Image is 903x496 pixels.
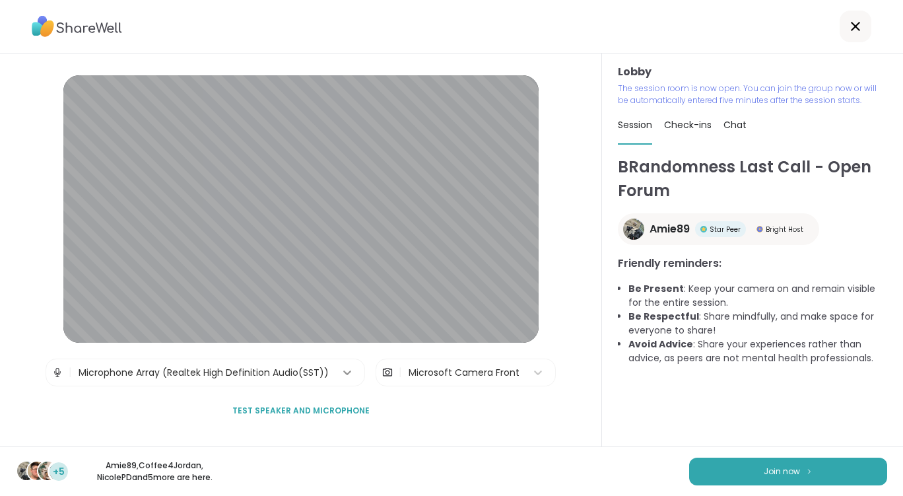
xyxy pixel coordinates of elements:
[227,397,375,425] button: Test speaker and microphone
[79,366,329,380] div: Microphone Array (Realtek High Definition Audio(SST))
[618,118,652,131] span: Session
[628,310,887,337] li: : Share mindfully, and make space for everyone to share!
[382,359,393,386] img: Camera
[723,118,747,131] span: Chat
[81,460,228,483] p: Amie89 , Coffee4Jordan , NicolePD and 5 more are here.
[618,64,887,80] h3: Lobby
[764,466,800,478] span: Join now
[689,458,887,485] button: Join now
[618,83,887,106] p: The session room is now open. You can join the group now or will be automatically entered five mi...
[69,359,72,386] span: |
[32,11,122,42] img: ShareWell Logo
[17,462,36,480] img: Amie89
[28,462,46,480] img: Coffee4Jordan
[623,219,644,240] img: Amie89
[618,155,887,203] h1: BRandomness Last Call - Open Forum
[618,256,887,271] h3: Friendly reminders:
[628,337,887,365] li: : Share your experiences rather than advice, as peers are not mental health professionals.
[628,282,684,295] b: Be Present
[756,226,763,232] img: Bright Host
[650,221,690,237] span: Amie89
[38,462,57,480] img: NicolePD
[51,359,63,386] img: Microphone
[618,213,819,245] a: Amie89Amie89Star PeerStar PeerBright HostBright Host
[628,337,693,351] b: Avoid Advice
[399,359,402,386] span: |
[628,310,699,323] b: Be Respectful
[805,468,813,475] img: ShareWell Logomark
[628,282,887,310] li: : Keep your camera on and remain visible for the entire session.
[53,465,65,479] span: +5
[700,226,707,232] img: Star Peer
[409,366,519,380] div: Microsoft Camera Front
[664,118,712,131] span: Check-ins
[710,225,741,234] span: Star Peer
[232,405,370,417] span: Test speaker and microphone
[766,225,803,234] span: Bright Host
